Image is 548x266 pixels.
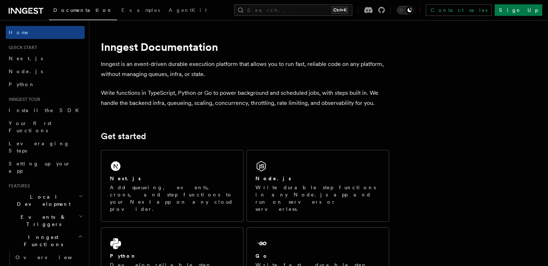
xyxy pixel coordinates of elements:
[6,137,85,157] a: Leveraging Steps
[15,254,90,260] span: Overview
[255,184,380,213] p: Write durable step functions in any Node.js app and run on servers or serverless.
[9,141,70,154] span: Leveraging Steps
[9,29,29,36] span: Home
[6,183,30,189] span: Features
[101,40,389,53] h1: Inngest Documentation
[6,45,37,50] span: Quick start
[6,97,40,102] span: Inngest tour
[13,251,85,264] a: Overview
[6,117,85,137] a: Your first Functions
[255,175,291,182] h2: Node.js
[426,4,492,16] a: Contact sales
[121,7,160,13] span: Examples
[6,190,85,210] button: Local Development
[164,2,211,19] a: AgentKit
[6,78,85,91] a: Python
[9,120,52,133] span: Your first Functions
[6,26,85,39] a: Home
[110,175,141,182] h2: Next.js
[110,184,235,213] p: Add queueing, events, crons, and step functions to your Next app on any cloud provider.
[9,81,35,87] span: Python
[6,65,85,78] a: Node.js
[101,131,146,141] a: Get started
[117,2,164,19] a: Examples
[169,7,207,13] span: AgentKit
[101,88,389,108] p: Write functions in TypeScript, Python or Go to power background and scheduled jobs, with steps bu...
[101,150,244,222] a: Next.jsAdd queueing, events, crons, and step functions to your Next app on any cloud provider.
[49,2,117,20] a: Documentation
[6,104,85,117] a: Install the SDK
[255,252,268,260] h2: Go
[6,52,85,65] a: Next.js
[6,231,85,251] button: Inngest Functions
[53,7,113,13] span: Documentation
[6,157,85,177] a: Setting up your app
[9,68,43,74] span: Node.js
[495,4,542,16] a: Sign Up
[397,6,414,14] button: Toggle dark mode
[6,210,85,231] button: Events & Triggers
[9,107,83,113] span: Install the SDK
[101,59,389,79] p: Inngest is an event-driven durable execution platform that allows you to run fast, reliable code ...
[9,56,43,61] span: Next.js
[332,6,348,14] kbd: Ctrl+K
[246,150,389,222] a: Node.jsWrite durable step functions in any Node.js app and run on servers or serverless.
[6,193,79,208] span: Local Development
[110,252,137,260] h2: Python
[6,213,79,228] span: Events & Triggers
[9,161,71,174] span: Setting up your app
[234,4,352,16] button: Search...Ctrl+K
[6,234,78,248] span: Inngest Functions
